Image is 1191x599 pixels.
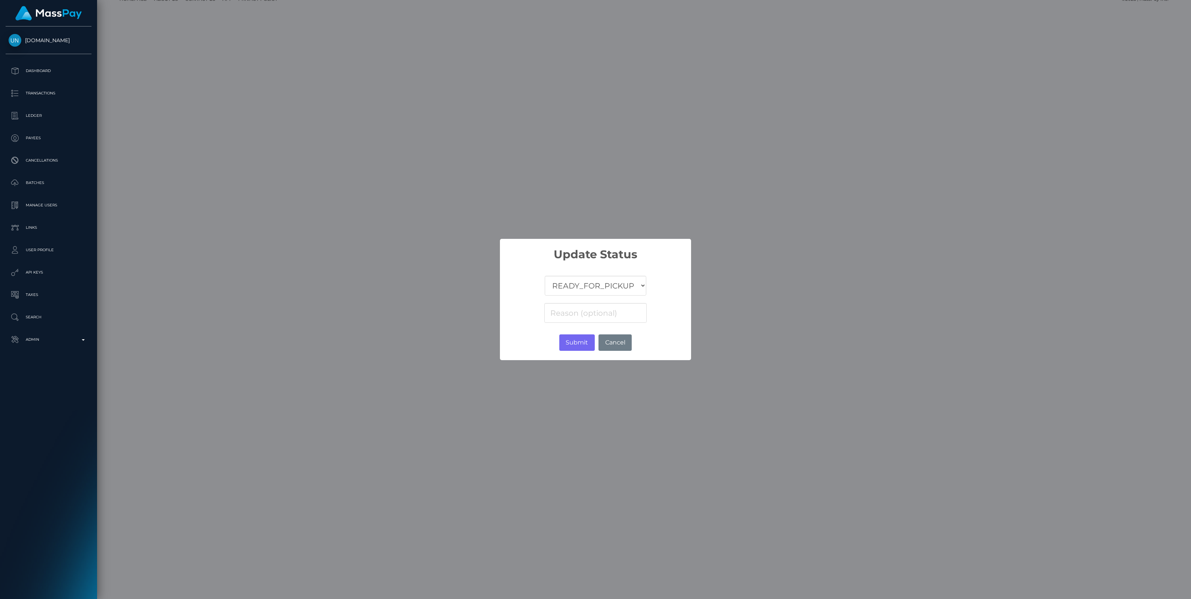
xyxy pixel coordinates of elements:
[9,132,88,144] p: Payees
[9,222,88,233] p: Links
[9,110,88,121] p: Ledger
[9,34,21,47] img: Unlockt.me
[9,334,88,345] p: Admin
[559,334,595,351] button: Submit
[9,289,88,300] p: Taxes
[9,244,88,256] p: User Profile
[598,334,632,351] button: Cancel
[15,6,82,21] img: MassPay Logo
[544,303,647,323] input: Reason (optional)
[9,88,88,99] p: Transactions
[6,37,91,44] span: [DOMAIN_NAME]
[9,267,88,278] p: API Keys
[9,177,88,188] p: Batches
[9,155,88,166] p: Cancellations
[9,65,88,77] p: Dashboard
[9,312,88,323] p: Search
[9,200,88,211] p: Manage Users
[500,239,691,261] h2: Update Status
